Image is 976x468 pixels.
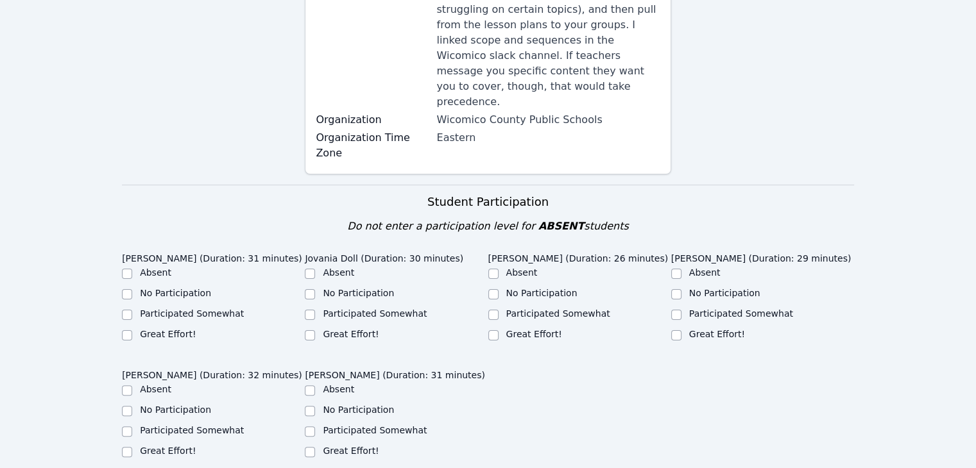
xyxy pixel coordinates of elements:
[316,112,429,128] label: Organization
[323,405,394,415] label: No Participation
[140,267,171,278] label: Absent
[140,384,171,394] label: Absent
[140,405,211,415] label: No Participation
[506,267,538,278] label: Absent
[538,220,584,232] span: ABSENT
[122,364,302,383] legend: [PERSON_NAME] (Duration: 32 minutes)
[506,288,578,298] label: No Participation
[671,247,852,266] legend: [PERSON_NAME] (Duration: 29 minutes)
[316,130,429,161] label: Organization Time Zone
[323,384,354,394] label: Absent
[140,446,196,456] label: Great Effort!
[140,288,211,298] label: No Participation
[140,329,196,339] label: Great Effort!
[506,308,610,319] label: Participated Somewhat
[436,130,660,146] div: Eastern
[689,267,721,278] label: Absent
[689,308,793,319] label: Participated Somewhat
[122,219,854,234] div: Do not enter a participation level for students
[506,329,562,339] label: Great Effort!
[323,308,427,319] label: Participated Somewhat
[122,247,302,266] legend: [PERSON_NAME] (Duration: 31 minutes)
[689,329,745,339] label: Great Effort!
[323,425,427,435] label: Participated Somewhat
[323,329,379,339] label: Great Effort!
[305,364,485,383] legend: [PERSON_NAME] (Duration: 31 minutes)
[323,446,379,456] label: Great Effort!
[140,308,244,319] label: Participated Somewhat
[488,247,669,266] legend: [PERSON_NAME] (Duration: 26 minutes)
[122,193,854,211] h3: Student Participation
[305,247,463,266] legend: Jovania Doll (Duration: 30 minutes)
[323,267,354,278] label: Absent
[689,288,760,298] label: No Participation
[436,112,660,128] div: Wicomico County Public Schools
[140,425,244,435] label: Participated Somewhat
[323,288,394,298] label: No Participation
